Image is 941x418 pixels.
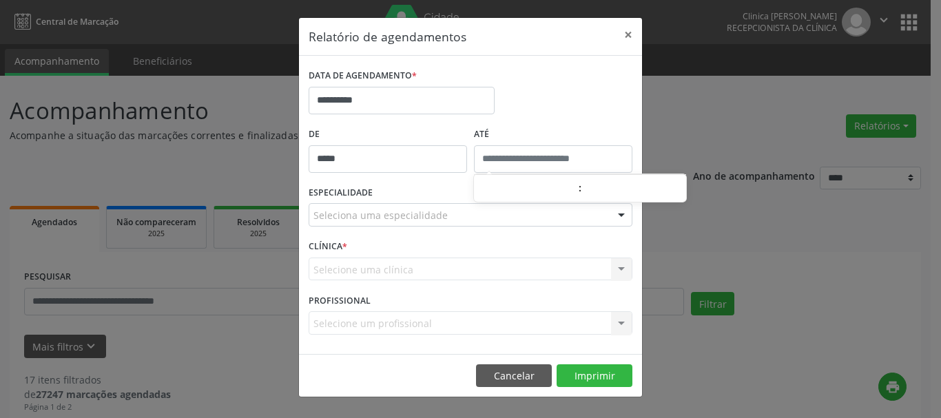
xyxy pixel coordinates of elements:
[309,236,347,258] label: CLÍNICA
[309,124,467,145] label: De
[313,208,448,222] span: Seleciona uma especialidade
[557,364,632,388] button: Imprimir
[476,364,552,388] button: Cancelar
[309,290,371,311] label: PROFISSIONAL
[309,182,373,204] label: ESPECIALIDADE
[614,18,642,52] button: Close
[578,174,582,202] span: :
[474,124,632,145] label: ATÉ
[309,65,417,87] label: DATA DE AGENDAMENTO
[309,28,466,45] h5: Relatório de agendamentos
[582,176,686,203] input: Minute
[474,176,578,203] input: Hour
